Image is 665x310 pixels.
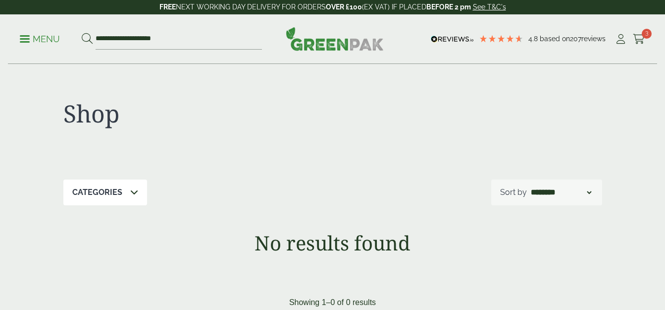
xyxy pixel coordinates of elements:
i: Cart [633,34,645,44]
h1: Shop [63,99,333,128]
span: 207 [570,35,581,43]
strong: BEFORE 2 pm [426,3,471,11]
select: Shop order [529,186,593,198]
p: Sort by [500,186,527,198]
span: reviews [581,35,606,43]
a: 3 [633,32,645,47]
img: REVIEWS.io [431,36,474,43]
span: 3 [642,29,652,39]
div: 4.79 Stars [479,34,523,43]
p: Categories [72,186,122,198]
strong: OVER £100 [326,3,362,11]
span: Based on [540,35,570,43]
strong: FREE [159,3,176,11]
img: GreenPak Supplies [286,27,384,51]
a: See T&C's [473,3,506,11]
p: Menu [20,33,60,45]
h1: No results found [37,231,629,255]
span: 4.8 [528,35,540,43]
a: Menu [20,33,60,43]
p: Showing 1–0 of 0 results [289,297,376,309]
i: My Account [614,34,627,44]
